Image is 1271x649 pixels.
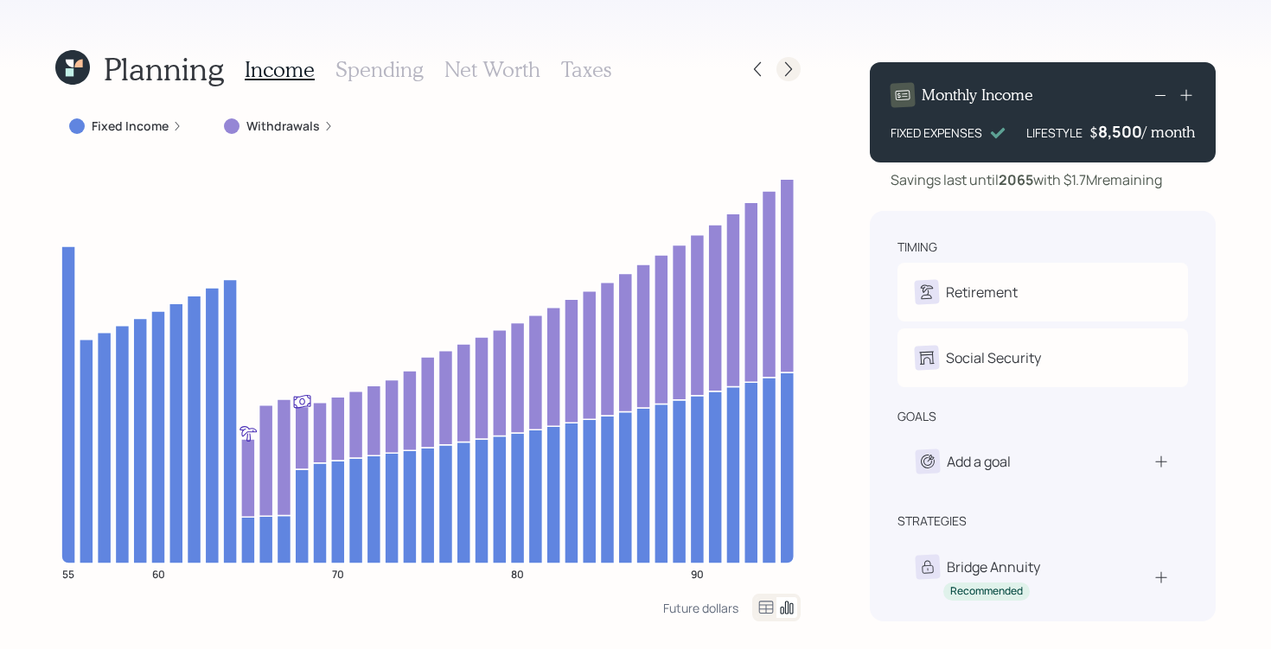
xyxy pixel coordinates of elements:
[999,170,1033,189] b: 2065
[1026,124,1083,142] div: LIFESTYLE
[950,584,1023,599] div: Recommended
[332,566,344,581] tspan: 70
[947,557,1040,577] div: Bridge Annuity
[444,57,540,82] h3: Net Worth
[891,169,1162,190] div: Savings last until with $1.7M remaining
[335,57,424,82] h3: Spending
[92,118,169,135] label: Fixed Income
[691,566,704,581] tspan: 90
[561,57,611,82] h3: Taxes
[245,57,315,82] h3: Income
[946,282,1018,302] div: Retirement
[62,566,74,581] tspan: 55
[897,239,937,256] div: timing
[246,118,320,135] label: Withdrawals
[947,451,1011,472] div: Add a goal
[1089,123,1098,142] h4: $
[897,512,967,530] div: strategies
[511,566,524,581] tspan: 80
[897,408,936,425] div: goals
[1098,121,1142,142] div: 8,500
[922,86,1033,105] h4: Monthly Income
[663,600,738,616] div: Future dollars
[891,124,982,142] div: FIXED EXPENSES
[946,347,1041,368] div: Social Security
[1142,123,1195,142] h4: / month
[104,50,224,87] h1: Planning
[152,566,165,581] tspan: 60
